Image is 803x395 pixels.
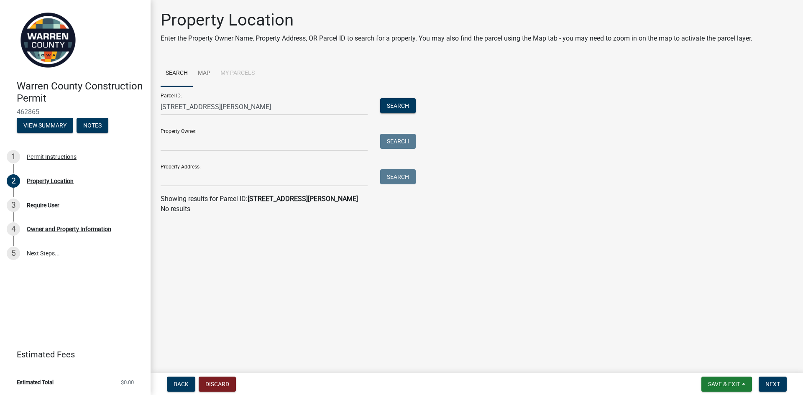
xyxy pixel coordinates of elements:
div: 1 [7,150,20,163]
div: 5 [7,247,20,260]
div: 2 [7,174,20,188]
span: 462865 [17,108,134,116]
span: $0.00 [121,380,134,385]
button: View Summary [17,118,73,133]
h4: Warren County Construction Permit [17,80,144,104]
h1: Property Location [161,10,752,30]
wm-modal-confirm: Summary [17,122,73,129]
a: Map [193,60,215,87]
p: No results [161,204,793,214]
div: Showing results for Parcel ID: [161,194,793,204]
button: Discard [199,377,236,392]
button: Search [380,169,416,184]
span: Next [765,381,780,387]
div: 4 [7,222,20,236]
span: Save & Exit [708,381,740,387]
button: Next [759,377,787,392]
button: Save & Exit [701,377,752,392]
span: Estimated Total [17,380,54,385]
a: Estimated Fees [7,346,137,363]
div: Require User [27,202,59,208]
wm-modal-confirm: Notes [77,122,108,129]
strong: [STREET_ADDRESS][PERSON_NAME] [248,195,358,203]
p: Enter the Property Owner Name, Property Address, OR Parcel ID to search for a property. You may a... [161,33,752,43]
a: Search [161,60,193,87]
div: 3 [7,199,20,212]
div: Permit Instructions [27,154,77,160]
div: Owner and Property Information [27,226,111,232]
button: Back [167,377,195,392]
button: Search [380,98,416,113]
button: Notes [77,118,108,133]
img: Warren County, Iowa [17,9,79,71]
span: Back [174,381,189,387]
button: Search [380,134,416,149]
div: Property Location [27,178,74,184]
